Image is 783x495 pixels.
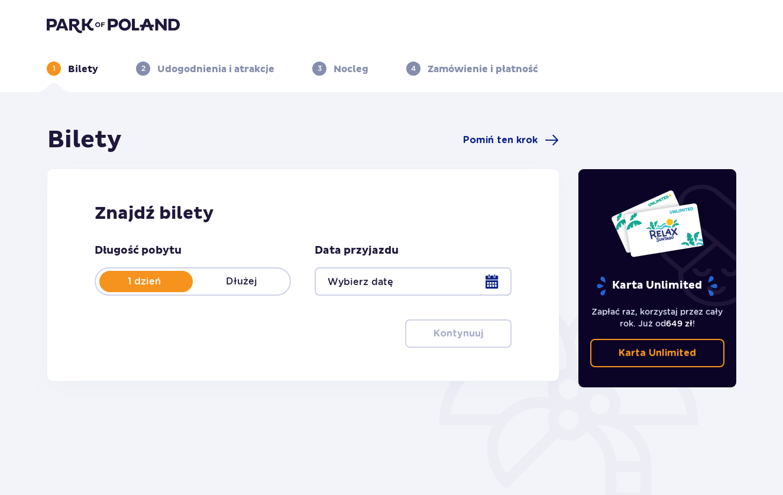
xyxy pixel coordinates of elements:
[157,63,274,76] p: Udogodnienia i atrakcje
[590,306,725,329] p: Zapłać raz, korzystaj przez cały rok. Już od !
[315,244,399,258] p: Data przyjazdu
[68,63,98,76] p: Bilety
[95,202,512,225] h2: Znajdź bilety
[405,319,512,348] button: Kontynuuj
[666,319,693,328] span: 649 zł
[619,347,696,360] p: Karta Unlimited
[463,134,538,147] span: Pomiń ten krok
[47,17,180,33] img: Park of Poland logo
[411,63,416,74] p: 4
[463,133,559,147] a: Pomiń ten krok
[596,276,719,296] p: Karta Unlimited
[96,275,193,288] p: 1 dzień
[141,63,145,74] p: 2
[428,63,538,76] p: Zamówienie i płatność
[312,62,368,76] div: 3Nocleg
[136,62,274,76] div: 2Udogodnienia i atrakcje
[53,63,56,74] p: 1
[47,62,98,76] div: 1Bilety
[334,63,368,76] p: Nocleg
[590,339,725,367] a: Karta Unlimited
[318,63,322,74] p: 3
[95,244,182,258] p: Długość pobytu
[433,327,483,340] p: Kontynuuj
[193,275,290,288] p: Dłużej
[406,62,538,76] div: 4Zamówienie i płatność
[47,125,122,155] h1: Bilety
[610,189,704,258] img: Dwie karty całoroczne do Suntago z napisem 'UNLIMITED RELAX', na białym tle z tropikalnymi liśćmi...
